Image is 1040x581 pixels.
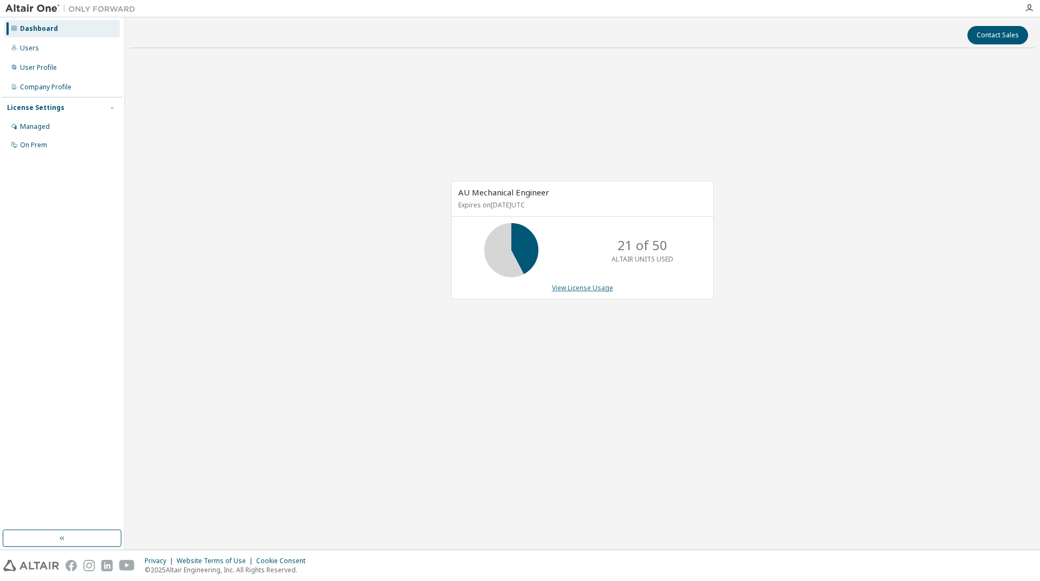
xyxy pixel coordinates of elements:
span: AU Mechanical Engineer [458,187,549,198]
div: Dashboard [20,24,58,33]
div: Website Terms of Use [177,557,256,565]
p: © 2025 Altair Engineering, Inc. All Rights Reserved. [145,565,312,575]
div: Company Profile [20,83,71,92]
p: 21 of 50 [617,236,667,254]
div: On Prem [20,141,47,149]
img: instagram.svg [83,560,95,571]
div: Users [20,44,39,53]
div: Cookie Consent [256,557,312,565]
img: facebook.svg [66,560,77,571]
img: linkedin.svg [101,560,113,571]
p: ALTAIR UNITS USED [612,254,673,264]
img: altair_logo.svg [3,560,59,571]
div: User Profile [20,63,57,72]
img: Altair One [5,3,141,14]
div: Managed [20,122,50,131]
div: Privacy [145,557,177,565]
p: Expires on [DATE] UTC [458,200,704,210]
button: Contact Sales [967,26,1028,44]
a: View License Usage [552,283,613,292]
div: License Settings [7,103,64,112]
img: youtube.svg [119,560,135,571]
